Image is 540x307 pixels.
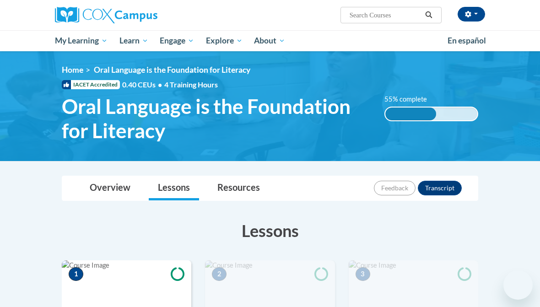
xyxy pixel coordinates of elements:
a: Engage [154,30,200,51]
a: Resources [208,176,269,200]
span: Explore [206,35,243,46]
img: Cox Campus [55,7,157,23]
a: Learn [113,30,154,51]
span: • [158,80,162,89]
button: Search [422,10,436,21]
a: Cox Campus [55,7,189,23]
a: Explore [200,30,248,51]
a: Overview [81,176,140,200]
button: Transcript [418,181,462,195]
span: About [254,35,285,46]
span: 3 [356,267,370,281]
div: Main menu [48,30,492,51]
div: 55% complete [385,108,436,120]
span: My Learning [55,35,108,46]
span: 1 [69,267,83,281]
button: Account Settings [458,7,485,22]
span: Engage [160,35,194,46]
button: Feedback [374,181,416,195]
span: 0.40 CEUs [122,80,164,90]
span: IACET Accredited [62,80,120,89]
a: Home [62,65,83,75]
span: 4 Training Hours [164,80,218,89]
a: My Learning [49,30,113,51]
h3: Lessons [62,219,478,242]
a: Lessons [149,176,199,200]
iframe: Button to launch messaging window [503,270,533,300]
span: Learn [119,35,148,46]
span: En español [448,36,486,45]
span: 2 [212,267,227,281]
span: Oral Language is the Foundation for Literacy [94,65,250,75]
a: About [248,30,292,51]
label: 55% complete [384,94,437,104]
a: En español [442,31,492,50]
span: Oral Language is the Foundation for Literacy [62,94,371,143]
input: Search Courses [349,10,422,21]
